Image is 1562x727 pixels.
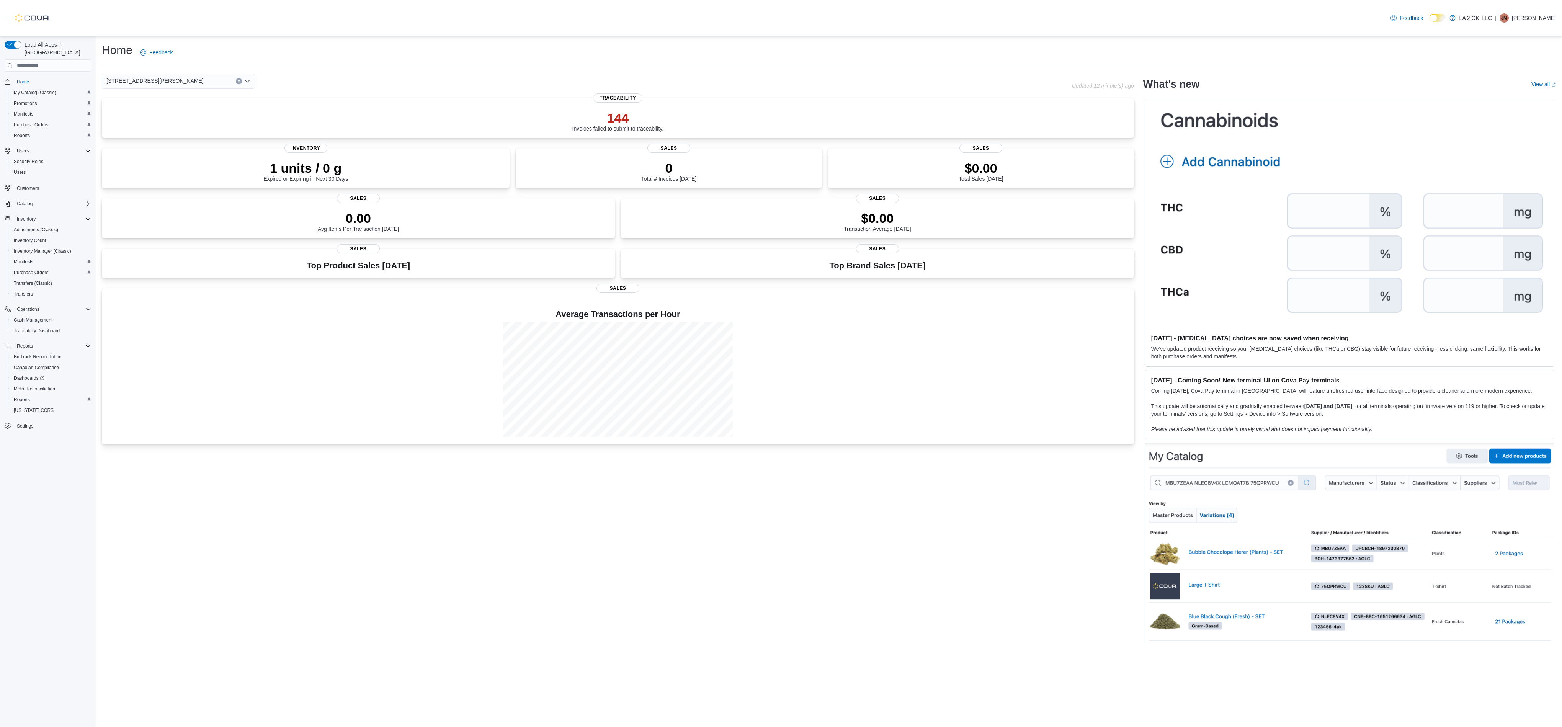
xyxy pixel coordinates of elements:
h4: Average Transactions per Hour [108,310,1128,319]
p: LA 2 OK, LLC [1459,13,1492,23]
span: Canadian Compliance [14,364,59,371]
button: Customers [2,182,94,193]
a: Purchase Orders [11,268,52,277]
span: Users [17,148,29,154]
span: Purchase Orders [14,270,49,276]
div: Transaction Average [DATE] [844,211,911,232]
span: Promotions [11,99,91,108]
h3: [DATE] - [MEDICAL_DATA] choices are now saved when receiving [1151,334,1548,342]
button: Reports [14,341,36,351]
a: Feedback [1387,10,1426,26]
span: Metrc Reconciliation [14,386,55,392]
a: Reports [11,131,33,140]
span: Inventory [14,214,91,224]
span: Dashboards [11,374,91,383]
span: Security Roles [14,158,43,165]
div: Expired or Expiring in Next 30 Days [263,160,348,182]
a: Manifests [11,109,36,119]
button: Adjustments (Classic) [8,224,94,235]
span: [STREET_ADDRESS][PERSON_NAME] [106,76,204,85]
span: Traceabilty Dashboard [14,328,60,334]
span: Settings [17,423,33,429]
span: Reports [14,132,30,139]
span: Manifests [14,259,33,265]
a: Manifests [11,257,36,266]
a: Customers [14,184,42,193]
button: Manifests [8,256,94,267]
img: Cova [15,14,50,22]
h3: Top Brand Sales [DATE] [829,261,925,270]
button: Reports [8,130,94,141]
span: Sales [647,144,690,153]
span: Feedback [149,49,173,56]
span: Sales [856,244,899,253]
span: Transfers (Classic) [14,280,52,286]
em: Please be advised that this update is purely visual and does not impact payment functionality. [1151,426,1372,432]
span: Inventory Manager (Classic) [14,248,71,254]
span: Settings [14,421,91,431]
p: 144 [572,110,664,126]
span: Traceabilty Dashboard [11,326,91,335]
span: Cash Management [11,315,91,325]
span: Reports [11,395,91,404]
button: Catalog [2,198,94,209]
span: Purchase Orders [11,268,91,277]
a: Inventory Count [11,236,49,245]
button: Home [2,76,94,87]
span: My Catalog (Classic) [14,90,56,96]
p: $0.00 [959,160,1003,176]
a: Feedback [137,45,176,60]
input: Dark Mode [1430,14,1446,22]
button: Canadian Compliance [8,362,94,373]
div: Total Sales [DATE] [959,160,1003,182]
span: Reports [11,131,91,140]
span: Adjustments (Classic) [11,225,91,234]
p: 0 [641,160,696,176]
span: Sales [856,194,899,203]
button: Operations [2,304,94,315]
button: Transfers [8,289,94,299]
button: Cash Management [8,315,94,325]
span: Canadian Compliance [11,363,91,372]
button: Users [14,146,32,155]
a: Security Roles [11,157,46,166]
span: Users [14,169,26,175]
span: Traceability [593,93,642,103]
a: Home [14,77,32,87]
p: 0.00 [318,211,399,226]
span: Load All Apps in [GEOGRAPHIC_DATA] [21,41,91,56]
span: Inventory [284,144,327,153]
a: Inventory Manager (Classic) [11,247,74,256]
span: Inventory Count [14,237,46,243]
button: [US_STATE] CCRS [8,405,94,416]
h2: What's new [1143,78,1199,90]
a: Reports [11,395,33,404]
button: Metrc Reconciliation [8,384,94,394]
span: BioTrack Reconciliation [11,352,91,361]
span: Adjustments (Classic) [14,227,58,233]
span: Inventory Manager (Classic) [11,247,91,256]
h1: Home [102,42,132,58]
span: Catalog [14,199,91,208]
span: Feedback [1400,14,1423,22]
div: Invoices failed to submit to traceability. [572,110,664,132]
button: Inventory [14,214,39,224]
button: Catalog [14,199,36,208]
span: Catalog [17,201,33,207]
a: View allExternal link [1531,81,1556,87]
button: Open list of options [244,78,250,84]
span: Customers [17,185,39,191]
span: My Catalog (Classic) [11,88,91,97]
span: Washington CCRS [11,406,91,415]
p: Coming [DATE], Cova Pay terminal in [GEOGRAPHIC_DATA] will feature a refreshed user interface des... [1151,387,1548,395]
button: Purchase Orders [8,119,94,130]
a: Canadian Compliance [11,363,62,372]
a: Transfers [11,289,36,299]
p: [PERSON_NAME] [1512,13,1556,23]
button: Users [2,145,94,156]
a: Adjustments (Classic) [11,225,61,234]
p: 1 units / 0 g [263,160,348,176]
span: Inventory Count [11,236,91,245]
a: Settings [14,421,36,431]
button: My Catalog (Classic) [8,87,94,98]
